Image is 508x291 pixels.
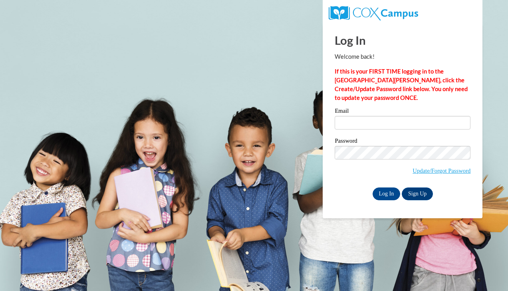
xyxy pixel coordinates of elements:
[373,187,401,200] input: Log In
[335,108,470,116] label: Email
[335,138,470,146] label: Password
[329,9,418,16] a: COX Campus
[329,6,418,20] img: COX Campus
[335,68,468,101] strong: If this is your FIRST TIME logging in to the [GEOGRAPHIC_DATA][PERSON_NAME], click the Create/Upd...
[335,32,470,48] h1: Log In
[413,167,470,174] a: Update/Forgot Password
[335,52,470,61] p: Welcome back!
[402,187,433,200] a: Sign Up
